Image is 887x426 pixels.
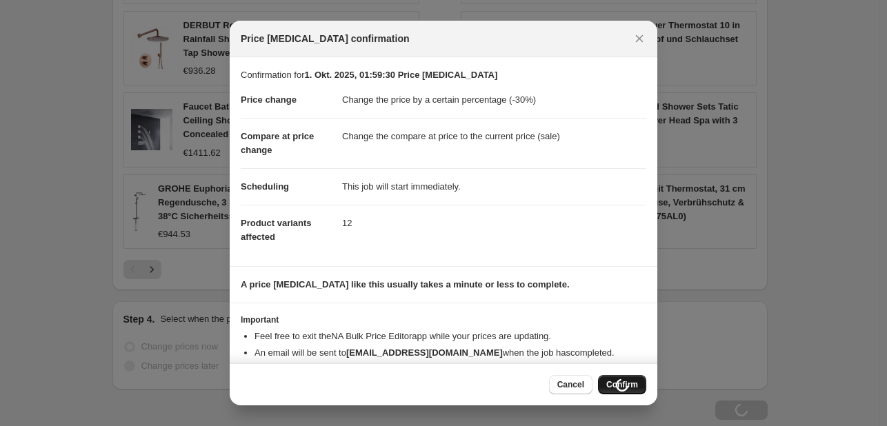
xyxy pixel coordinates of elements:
[342,82,646,118] dd: Change the price by a certain percentage (-30%)
[255,346,646,360] li: An email will be sent to when the job has completed .
[241,181,289,192] span: Scheduling
[630,29,649,48] button: Close
[255,329,646,343] li: Feel free to exit the NA Bulk Price Editor app while your prices are updating.
[346,347,503,358] b: [EMAIL_ADDRESS][DOMAIN_NAME]
[241,32,410,45] span: Price [MEDICAL_DATA] confirmation
[342,168,646,205] dd: This job will start immediately.
[342,118,646,154] dd: Change the compare at price to the current price (sale)
[241,279,570,290] b: A price [MEDICAL_DATA] like this usually takes a minute or less to complete.
[241,218,312,242] span: Product variants affected
[557,379,584,390] span: Cancel
[255,363,646,376] li: You can update your confirmation email address from your .
[342,205,646,241] dd: 12
[241,314,646,325] h3: Important
[241,68,646,82] p: Confirmation for
[304,70,497,80] b: 1. Okt. 2025, 01:59:30 Price [MEDICAL_DATA]
[241,131,314,155] span: Compare at price change
[241,94,297,105] span: Price change
[549,375,592,394] button: Cancel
